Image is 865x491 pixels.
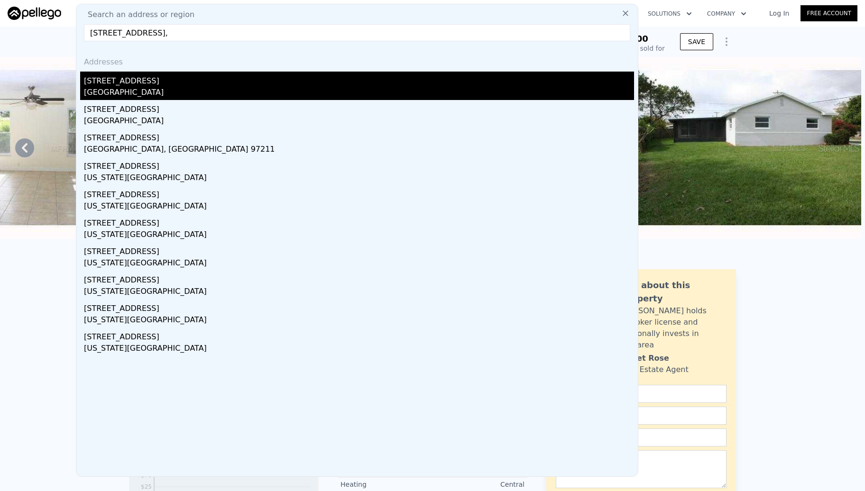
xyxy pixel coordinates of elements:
button: Company [699,5,754,22]
div: [PERSON_NAME] holds a broker license and personally invests in this area [621,305,727,351]
div: [US_STATE][GEOGRAPHIC_DATA] [84,314,634,327]
div: Ask about this property [621,279,727,305]
div: [GEOGRAPHIC_DATA] [84,87,634,100]
input: Name [556,385,727,403]
img: Pellego [8,7,61,20]
div: [US_STATE][GEOGRAPHIC_DATA] [84,257,634,271]
div: [STREET_ADDRESS] [84,128,634,144]
div: [GEOGRAPHIC_DATA], [GEOGRAPHIC_DATA] 97211 [84,144,634,157]
div: [STREET_ADDRESS] [84,157,634,172]
div: [US_STATE][GEOGRAPHIC_DATA] [84,200,634,214]
tspan: $70 [141,472,152,479]
div: [STREET_ADDRESS] [84,299,634,314]
span: Search an address or region [80,9,194,20]
div: [US_STATE][GEOGRAPHIC_DATA] [84,172,634,185]
a: Log In [758,9,801,18]
div: [US_STATE][GEOGRAPHIC_DATA] [84,229,634,242]
div: Violet Rose [621,353,669,364]
div: [STREET_ADDRESS] [84,72,634,87]
a: Free Account [801,5,857,21]
div: [STREET_ADDRESS] [84,214,634,229]
div: Heating [340,480,432,489]
div: [US_STATE][GEOGRAPHIC_DATA] [84,343,634,356]
div: Addresses [80,49,634,72]
button: Solutions [640,5,699,22]
div: [US_STATE][GEOGRAPHIC_DATA] [84,286,634,299]
div: [STREET_ADDRESS] [84,271,634,286]
div: [STREET_ADDRESS] [84,100,634,115]
tspan: $25 [141,484,152,491]
div: [STREET_ADDRESS] [84,242,634,257]
div: Real Estate Agent [621,364,689,375]
div: [GEOGRAPHIC_DATA] [84,115,634,128]
div: [STREET_ADDRESS] [84,327,634,343]
button: SAVE [680,33,713,50]
button: Show Options [717,32,736,51]
img: Sale: 59440971 Parcel: 54460269 [628,57,862,239]
input: Phone [556,428,727,446]
input: Email [556,407,727,425]
div: [STREET_ADDRESS] [84,185,634,200]
input: Enter an address, city, region, neighborhood or zip code [84,24,630,41]
div: Off Market, last sold for [587,44,665,53]
div: Central [432,480,525,489]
